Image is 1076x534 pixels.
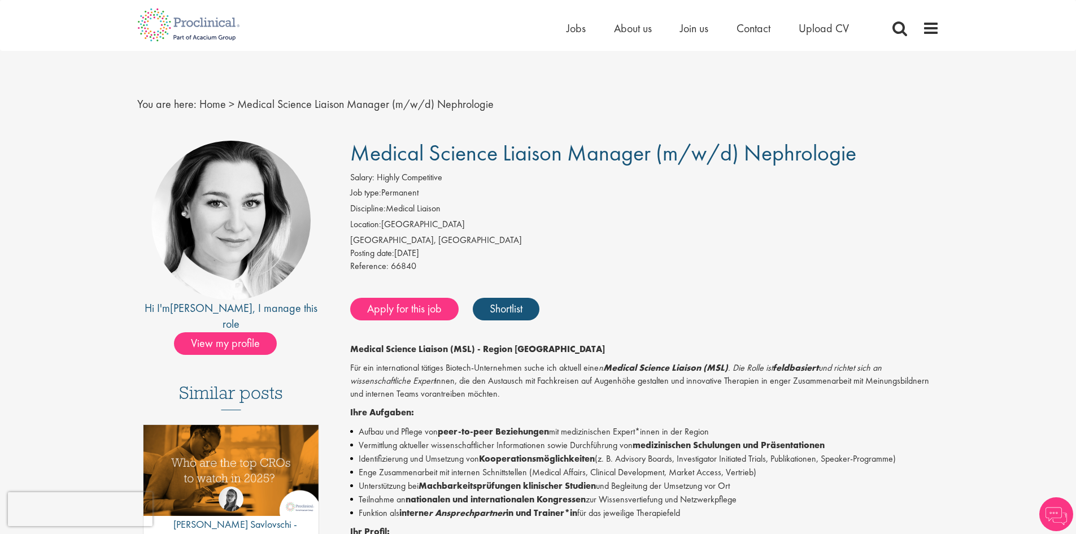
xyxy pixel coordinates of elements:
[350,506,939,520] li: Funktion als für das jeweilige Therapiefeld
[350,138,856,167] span: Medical Science Liaison Manager (m/w/d) Nephrologie
[350,202,386,215] label: Discipline:
[229,97,234,111] span: >
[199,97,226,111] a: breadcrumb link
[143,425,319,516] img: Top 10 CROs 2025 | Proclinical
[438,426,549,437] strong: peer-to-peer Beziehungen
[399,507,577,519] strong: interne in und Trainer*in
[391,260,416,272] span: 66840
[237,97,494,111] span: Medical Science Liaison Manager (m/w/d) Nephrologie
[350,425,939,439] li: Aufbau und Pflege von mit medizinischen Expert*innen in der Region
[350,343,605,355] strong: Medical Science Liaison (MSL) - Region [GEOGRAPHIC_DATA]
[419,480,596,492] strong: Machbarkeitsprüfungen klinischer Studien
[350,479,939,493] li: Unterstützung bei und Begleitung der Umsetzung vor Ort
[350,234,939,247] div: [GEOGRAPHIC_DATA], [GEOGRAPHIC_DATA]
[406,493,586,505] strong: nationalen und internationalen Kongressen
[680,21,708,36] a: Join us
[737,21,770,36] a: Contact
[350,186,381,199] label: Job type:
[1039,497,1073,531] img: Chatbot
[603,362,728,374] strong: Medical Science Liaison (MSL)
[350,202,939,218] li: Medical Liaison
[8,492,153,526] iframe: reCAPTCHA
[350,247,394,259] span: Posting date:
[350,362,882,387] em: n . Die Rolle ist und richtet sich an wissenschaftliche Expert
[219,487,243,511] img: Theodora Savlovschi - Wicks
[350,298,459,320] a: Apply for this job
[377,171,442,183] span: Highly Competitive
[143,425,319,525] a: Link to a post
[350,171,374,184] label: Salary:
[174,332,277,355] span: View my profile
[429,507,506,519] em: r Ansprechpartner
[773,362,818,374] strong: feldbasiert
[350,439,939,452] li: Vermittlung aktueller wissenschaftlicher Informationen sowie Durchführung von
[473,298,539,320] a: Shortlist
[137,300,325,332] div: Hi I'm , I manage this role
[350,406,414,418] strong: Ihre Aufgaben:
[151,141,311,300] img: imeage of recruiter Greta Prestel
[567,21,586,36] a: Jobs
[174,335,288,349] a: View my profile
[350,452,939,466] li: Identifizierung und Umsetzung von (z. B. Advisory Boards, Investigator Initiated Trials, Publikat...
[799,21,849,36] a: Upload CV
[350,466,939,479] li: Enge Zusammenarbeit mit internen Schnittstellen (Medical Affairs, Clinical Development, Market Ac...
[350,247,939,260] div: [DATE]
[350,218,381,231] label: Location:
[350,186,939,202] li: Permanent
[479,453,595,464] strong: Kooperationsmöglichkeiten
[350,493,939,506] li: Teilnahme an zur Wissensvertiefung und Netzwerkpflege
[350,362,939,401] p: Für ein international tätiges Biotech-Unternehmen suche ich aktuell eine innen, die den Austausch...
[137,97,197,111] span: You are here:
[614,21,652,36] a: About us
[179,383,283,410] h3: Similar posts
[633,439,825,451] strong: medizinischen Schulungen und Präsentationen
[170,301,252,315] a: [PERSON_NAME]
[350,218,939,234] li: [GEOGRAPHIC_DATA]
[350,260,389,273] label: Reference:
